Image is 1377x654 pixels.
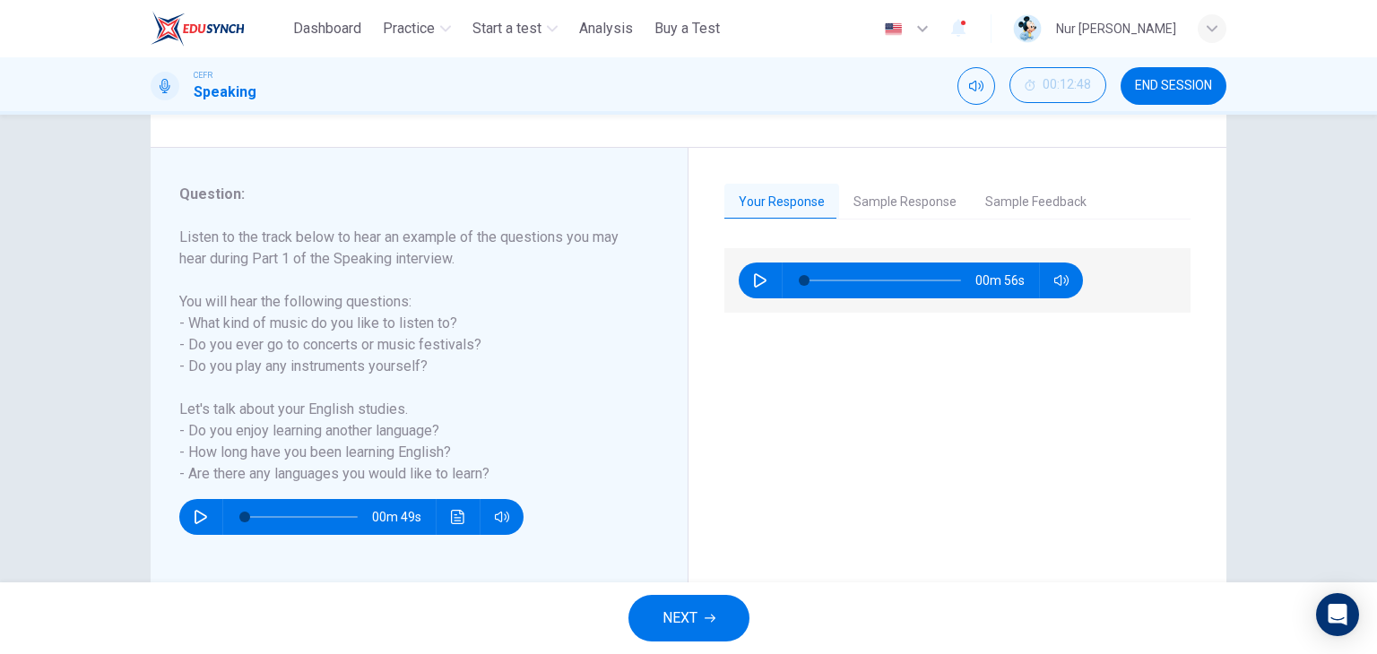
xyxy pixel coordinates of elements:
div: Nur [PERSON_NAME] [1056,18,1176,39]
button: Practice [376,13,458,45]
span: NEXT [663,606,697,631]
button: Click to see the audio transcription [444,499,472,535]
span: Dashboard [293,18,361,39]
button: Dashboard [286,13,368,45]
button: Your Response [724,184,839,221]
div: Hide [1009,67,1106,105]
img: en [882,22,905,36]
span: 00m 49s [372,499,436,535]
span: END SESSION [1135,79,1212,93]
button: END SESSION [1121,67,1226,105]
img: ELTC logo [151,11,245,47]
span: 00:12:48 [1043,78,1091,92]
img: Profile picture [1013,14,1042,43]
span: Start a test [472,18,541,39]
span: Practice [383,18,435,39]
span: 00m 56s [975,262,1039,298]
div: Open Intercom Messenger [1316,593,1359,636]
span: Buy a Test [654,18,720,39]
h1: Speaking [194,82,256,103]
div: Mute [957,67,995,105]
button: Sample Response [839,184,971,221]
div: basic tabs example [724,184,1191,221]
button: Analysis [572,13,640,45]
button: Sample Feedback [971,184,1101,221]
button: 00:12:48 [1009,67,1106,103]
button: Start a test [465,13,565,45]
button: Buy a Test [647,13,727,45]
h6: Listen to the track below to hear an example of the questions you may hear during Part 1 of the S... [179,227,637,485]
a: ELTC logo [151,11,286,47]
span: Analysis [579,18,633,39]
h6: Question : [179,184,637,205]
button: NEXT [628,595,749,641]
span: CEFR [194,69,212,82]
